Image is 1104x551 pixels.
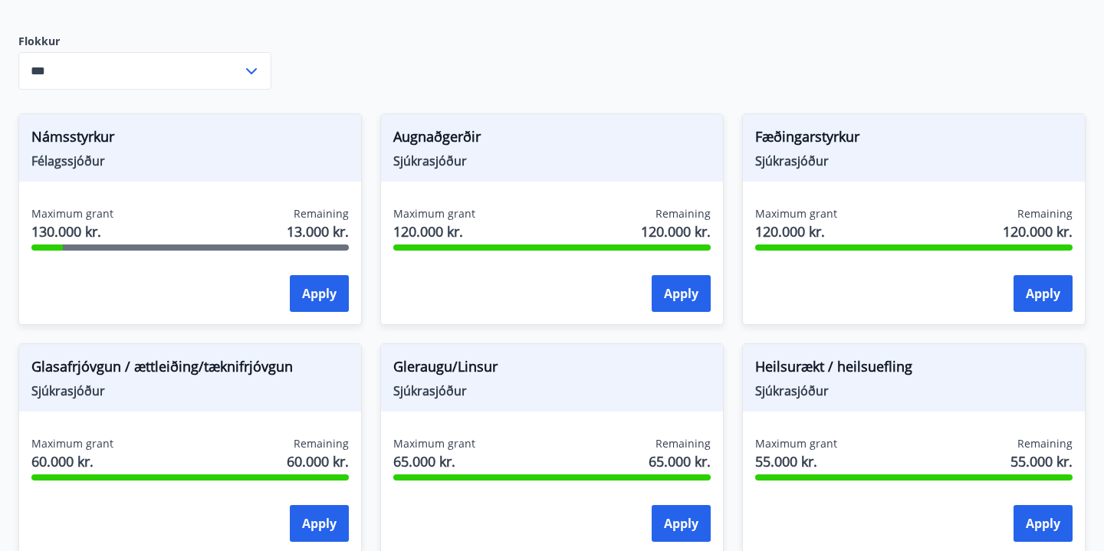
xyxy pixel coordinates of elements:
[393,451,475,471] span: 65.000 kr.
[755,356,1073,382] span: Heilsurækt / heilsuefling
[641,221,711,241] span: 120.000 kr.
[294,206,349,221] span: Remaining
[393,356,711,382] span: Gleraugu/Linsur
[655,436,711,451] span: Remaining
[31,221,113,241] span: 130.000 kr.
[755,206,837,221] span: Maximum grant
[649,451,711,471] span: 65.000 kr.
[287,221,349,241] span: 13.000 kr.
[655,206,711,221] span: Remaining
[393,126,711,153] span: Augnaðgerðir
[652,505,711,542] button: Apply
[393,221,475,241] span: 120.000 kr.
[31,206,113,221] span: Maximum grant
[31,382,349,399] span: Sjúkrasjóður
[755,382,1073,399] span: Sjúkrasjóður
[31,126,349,153] span: Námsstyrkur
[755,126,1073,153] span: Fæðingarstyrkur
[755,221,837,241] span: 120.000 kr.
[1017,436,1073,451] span: Remaining
[290,505,349,542] button: Apply
[31,153,349,169] span: Félagssjóður
[393,153,711,169] span: Sjúkrasjóður
[31,451,113,471] span: 60.000 kr.
[393,382,711,399] span: Sjúkrasjóður
[287,451,349,471] span: 60.000 kr.
[393,206,475,221] span: Maximum grant
[1003,221,1073,241] span: 120.000 kr.
[1017,206,1073,221] span: Remaining
[1010,451,1073,471] span: 55.000 kr.
[290,275,349,312] button: Apply
[1014,275,1073,312] button: Apply
[755,153,1073,169] span: Sjúkrasjóður
[755,436,837,451] span: Maximum grant
[294,436,349,451] span: Remaining
[31,356,349,382] span: Glasafrjóvgun / ættleiðing/tæknifrjóvgun
[393,436,475,451] span: Maximum grant
[31,436,113,451] span: Maximum grant
[652,275,711,312] button: Apply
[1014,505,1073,542] button: Apply
[755,451,837,471] span: 55.000 kr.
[18,34,271,49] label: Flokkur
